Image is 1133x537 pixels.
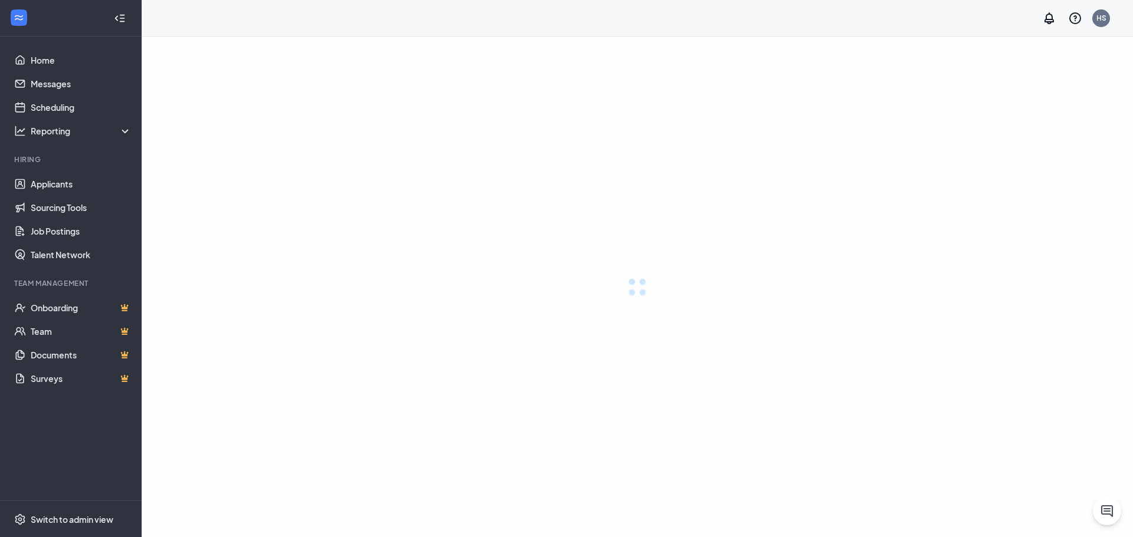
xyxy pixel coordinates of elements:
[31,172,132,196] a: Applicants
[31,296,132,319] a: OnboardingCrown
[1093,497,1121,525] button: ChatActive
[31,513,113,525] div: Switch to admin view
[14,125,26,137] svg: Analysis
[31,219,132,243] a: Job Postings
[1096,13,1106,23] div: HS
[31,196,132,219] a: Sourcing Tools
[31,319,132,343] a: TeamCrown
[31,125,132,137] div: Reporting
[31,48,132,72] a: Home
[1068,11,1082,25] svg: QuestionInfo
[14,154,129,164] div: Hiring
[14,513,26,525] svg: Settings
[1042,11,1056,25] svg: Notifications
[31,343,132,367] a: DocumentsCrown
[31,367,132,390] a: SurveysCrown
[14,278,129,288] div: Team Management
[1100,504,1114,518] svg: ChatActive
[114,12,126,24] svg: Collapse
[31,243,132,266] a: Talent Network
[13,12,25,24] svg: WorkstreamLogo
[31,95,132,119] a: Scheduling
[31,72,132,95] a: Messages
